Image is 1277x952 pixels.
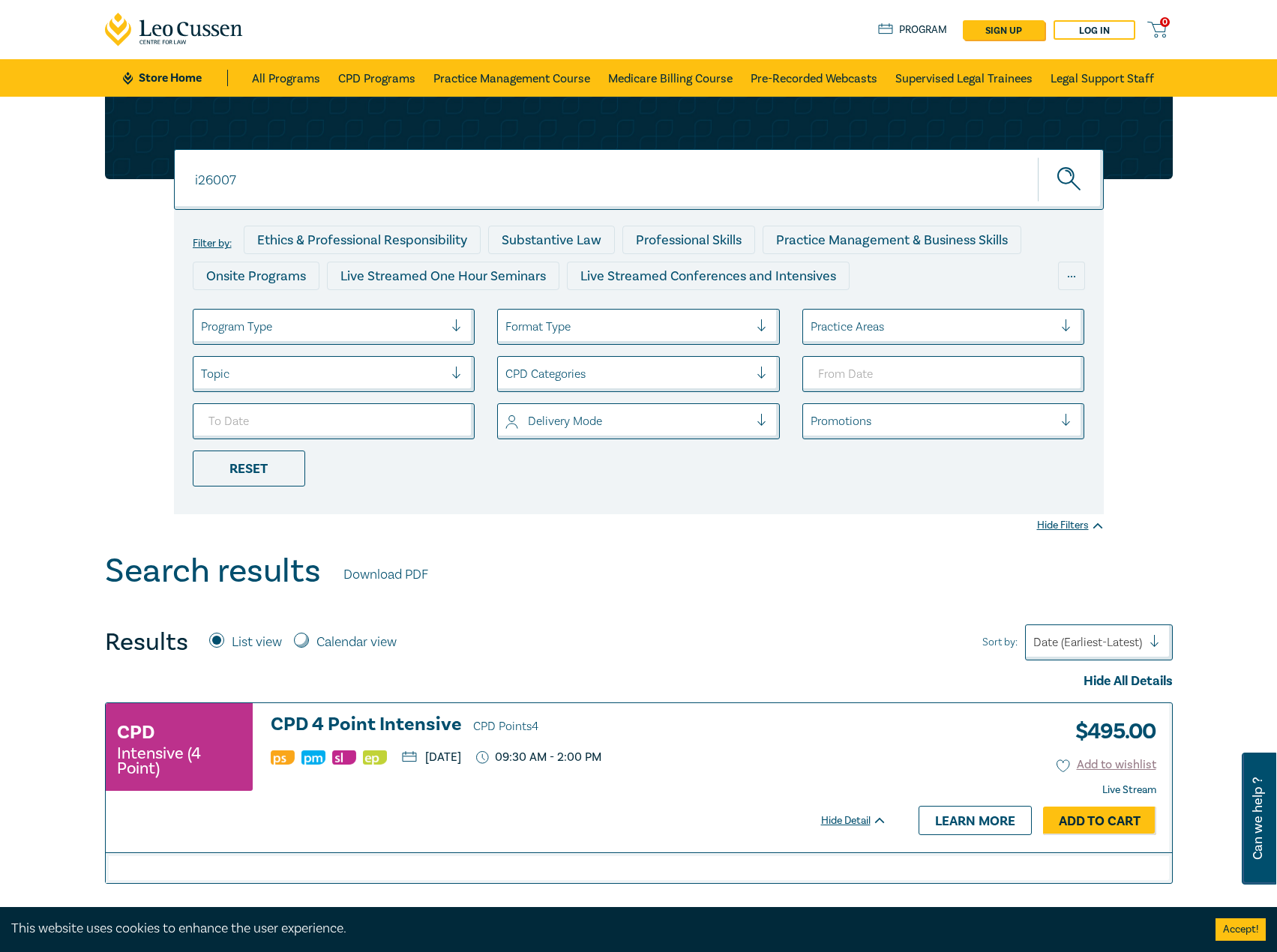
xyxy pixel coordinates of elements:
[963,20,1045,40] a: sign up
[193,403,475,439] input: To Date
[505,366,508,382] input: select
[201,366,204,382] input: select
[433,59,590,97] a: Practice Management Course
[332,750,356,765] img: Substantive Law
[327,262,559,290] div: Live Streamed One Hour Seminars
[802,356,1085,392] input: From Date
[608,59,733,97] a: Medicare Billing Course
[790,298,928,326] div: National Programs
[1102,783,1156,797] strong: Live Stream
[232,633,282,652] label: List view
[271,714,887,737] a: CPD 4 Point Intensive CPD Points4
[1251,762,1265,876] span: Can we help ?
[1058,262,1085,290] div: ...
[193,262,319,290] div: Onsite Programs
[763,226,1021,254] div: Practice Management & Business Skills
[201,319,204,335] input: select
[11,919,1193,939] div: This website uses cookies to enhance the user experience.
[105,672,1173,691] div: Hide All Details
[338,59,415,97] a: CPD Programs
[271,750,295,765] img: Professional Skills
[123,70,227,86] a: Store Home
[1054,20,1135,40] a: Log in
[622,226,755,254] div: Professional Skills
[473,719,538,734] span: CPD Points 4
[244,226,481,254] div: Ethics & Professional Responsibility
[105,627,188,657] h4: Results
[488,226,615,254] div: Substantive Law
[117,746,241,776] small: Intensive (4 Point)
[1064,714,1156,749] h3: $ 495.00
[1033,634,1036,651] input: Sort by
[821,813,904,828] div: Hide Detail
[811,319,814,335] input: select
[878,22,948,38] a: Program
[1043,807,1156,835] a: Add to Cart
[982,634,1018,651] span: Sort by:
[174,149,1104,210] input: Search for a program title, program description or presenter name
[193,238,232,250] label: Filter by:
[1057,756,1156,774] button: Add to wishlist
[316,633,397,652] label: Calendar view
[1037,518,1104,533] div: Hide Filters
[252,59,320,97] a: All Programs
[438,298,610,326] div: Pre-Recorded Webcasts
[117,719,154,746] h3: CPD
[751,59,877,97] a: Pre-Recorded Webcasts
[618,298,782,326] div: 10 CPD Point Packages
[1051,59,1154,97] a: Legal Support Staff
[301,750,325,765] img: Practice Management & Business Skills
[505,319,508,335] input: select
[919,806,1032,834] a: Learn more
[271,714,887,737] h3: CPD 4 Point Intensive
[567,262,850,290] div: Live Streamed Conferences and Intensives
[476,750,602,765] p: 09:30 AM - 2:00 PM
[895,59,1033,97] a: Supervised Legal Trainees
[505,413,508,430] input: select
[363,750,387,765] img: Ethics & Professional Responsibility
[193,451,305,486] div: Reset
[402,751,461,763] p: [DATE]
[811,413,814,430] input: select
[193,298,430,326] div: Live Streamed Practical Workshops
[343,565,428,585] a: Download PDF
[105,552,321,591] h1: Search results
[1160,17,1170,27] span: 0
[1216,918,1266,941] button: Accept cookies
